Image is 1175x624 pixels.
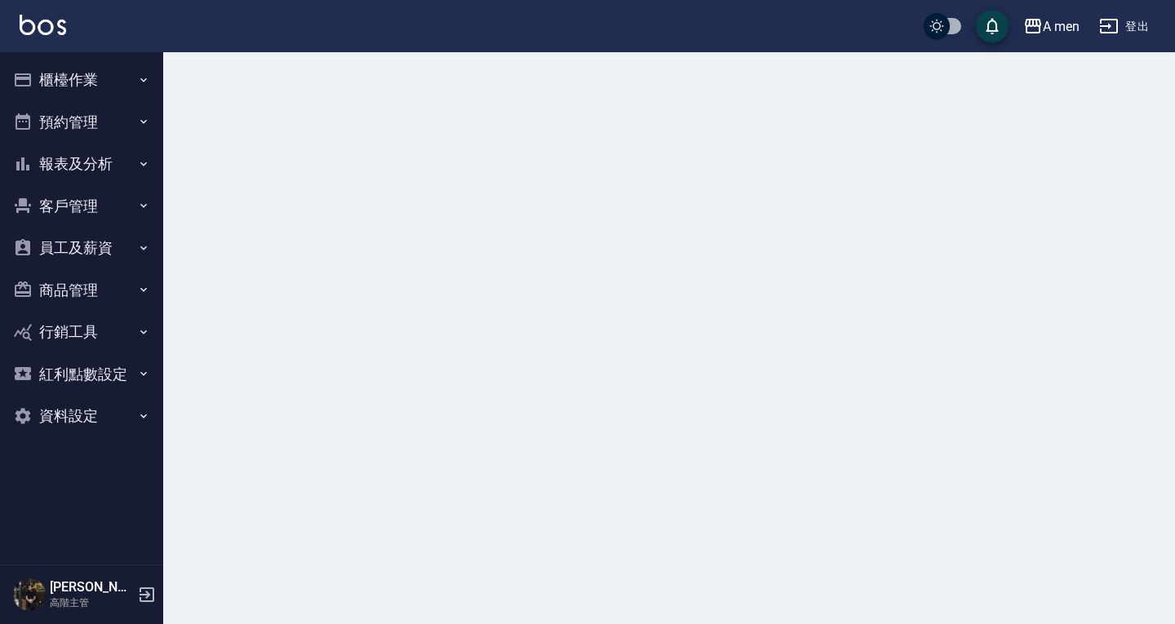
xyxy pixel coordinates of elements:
[7,395,157,437] button: 資料設定
[50,595,133,610] p: 高階主管
[1093,11,1155,42] button: 登出
[1017,10,1086,43] button: A men
[20,15,66,35] img: Logo
[7,185,157,228] button: 客戶管理
[7,143,157,185] button: 報表及分析
[7,101,157,144] button: 預約管理
[50,579,133,595] h5: [PERSON_NAME]
[1043,16,1080,37] div: A men
[7,269,157,312] button: 商品管理
[976,10,1009,42] button: save
[7,353,157,396] button: 紅利點數設定
[7,59,157,101] button: 櫃檯作業
[7,311,157,353] button: 行銷工具
[13,578,46,611] img: Person
[7,227,157,269] button: 員工及薪資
